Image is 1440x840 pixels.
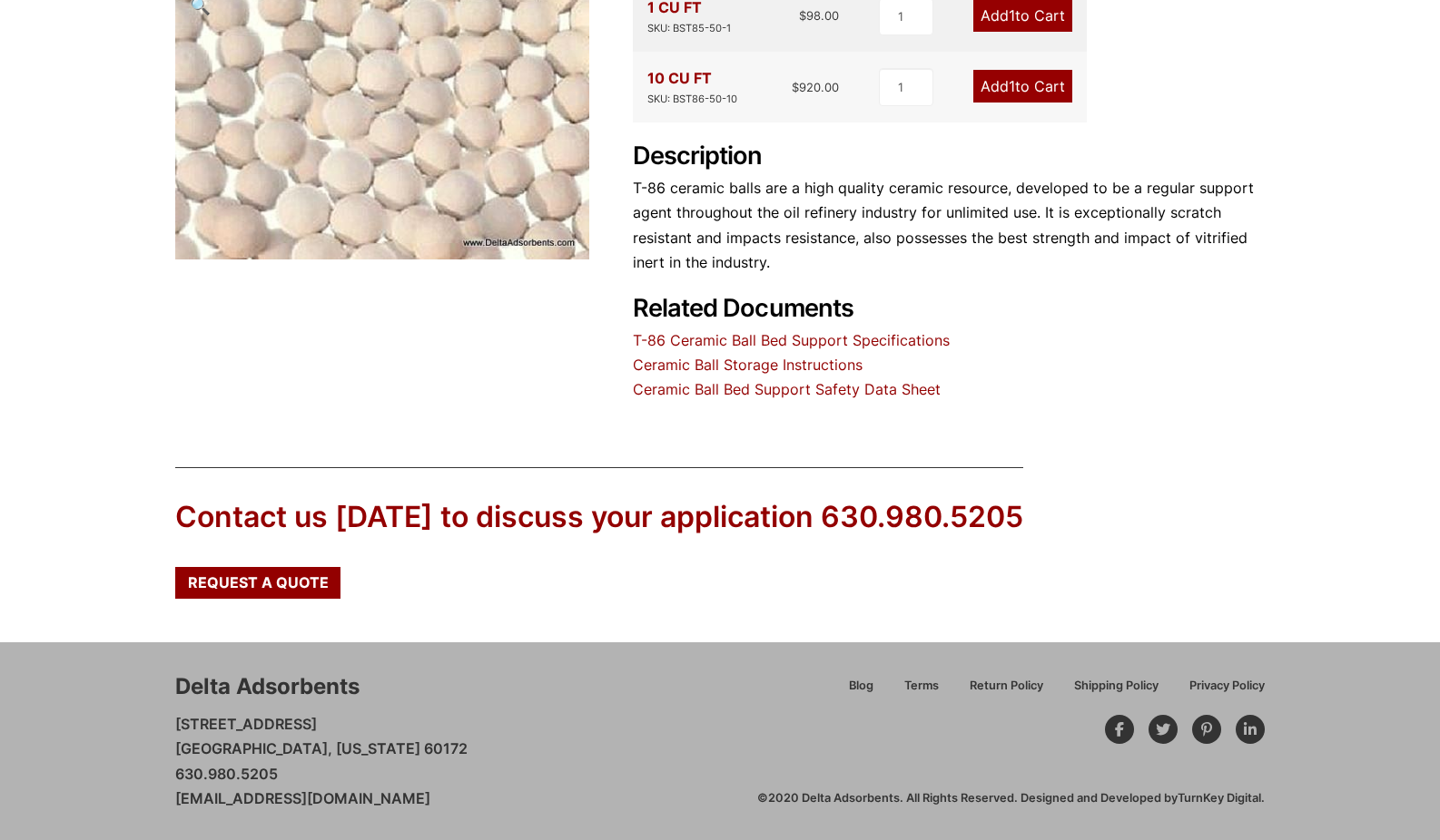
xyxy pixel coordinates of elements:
span: $ [792,80,799,94]
a: Return Policy [954,676,1059,708]
div: Contact us [DATE] to discuss your application 630.980.5205 [175,497,1023,538]
div: 10 CU FT [647,66,737,108]
a: Privacy Policy [1174,676,1265,708]
a: [EMAIL_ADDRESS][DOMAIN_NAME] [175,789,430,807]
a: Ceramic Ball Storage Instructions [633,356,863,374]
h2: Description [633,142,1265,171]
span: 1 [1009,6,1015,24]
div: SKU: BST86-50-10 [647,91,737,108]
a: TurnKey Digital [1178,791,1261,805]
span: Terms [904,680,939,692]
bdi: 920.00 [792,80,839,94]
a: T-86 Ceramic Ball Bed Support Specifications [633,331,950,349]
p: [STREET_ADDRESS] [GEOGRAPHIC_DATA], [US_STATE] 60172 630.980.5205 [175,712,468,811]
p: T-86 ceramic balls are a high quality ceramic resource, developed to be a regular support agent t... [633,176,1265,275]
span: Shipping Policy [1074,680,1159,692]
a: Blog [833,676,889,708]
a: Request a Quote [175,567,340,598]
a: Add1to Cart [973,70,1072,103]
span: Request a Quote [188,575,329,590]
span: Blog [849,680,873,692]
span: $ [799,8,806,23]
a: Shipping Policy [1059,676,1174,708]
div: ©2020 Delta Adsorbents. All Rights Reserved. Designed and Developed by . [757,790,1265,806]
div: Delta Adsorbents [175,671,360,702]
a: Ceramic Ball Bed Support Safety Data Sheet [633,380,941,398]
bdi: 98.00 [799,8,839,23]
span: Privacy Policy [1189,680,1265,692]
span: Return Policy [970,680,1043,692]
div: SKU: BST85-50-1 [647,20,731,37]
span: 1 [1009,77,1015,95]
a: Terms [889,676,954,708]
